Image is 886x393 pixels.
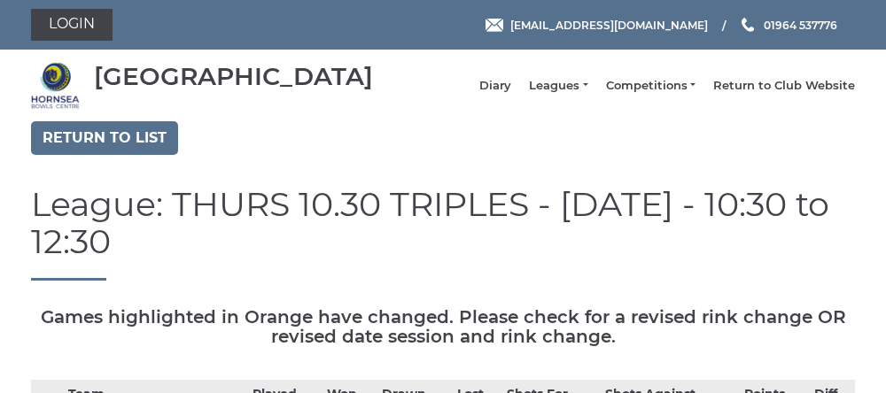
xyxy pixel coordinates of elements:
a: Phone us 01964 537776 [739,17,837,34]
span: [EMAIL_ADDRESS][DOMAIN_NAME] [510,18,708,31]
a: Leagues [529,78,587,94]
a: Competitions [606,78,696,94]
h5: Games highlighted in Orange have changed. Please check for a revised rink change OR revised date ... [31,307,855,346]
h1: League: THURS 10.30 TRIPLES - [DATE] - 10:30 to 12:30 [31,186,855,281]
a: Return to list [31,121,178,155]
a: Diary [479,78,511,94]
a: Login [31,9,113,41]
div: [GEOGRAPHIC_DATA] [94,63,373,90]
a: Email [EMAIL_ADDRESS][DOMAIN_NAME] [486,17,708,34]
img: Email [486,19,503,32]
img: Phone us [742,18,754,32]
a: Return to Club Website [713,78,855,94]
img: Hornsea Bowls Centre [31,61,80,110]
span: 01964 537776 [764,18,837,31]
